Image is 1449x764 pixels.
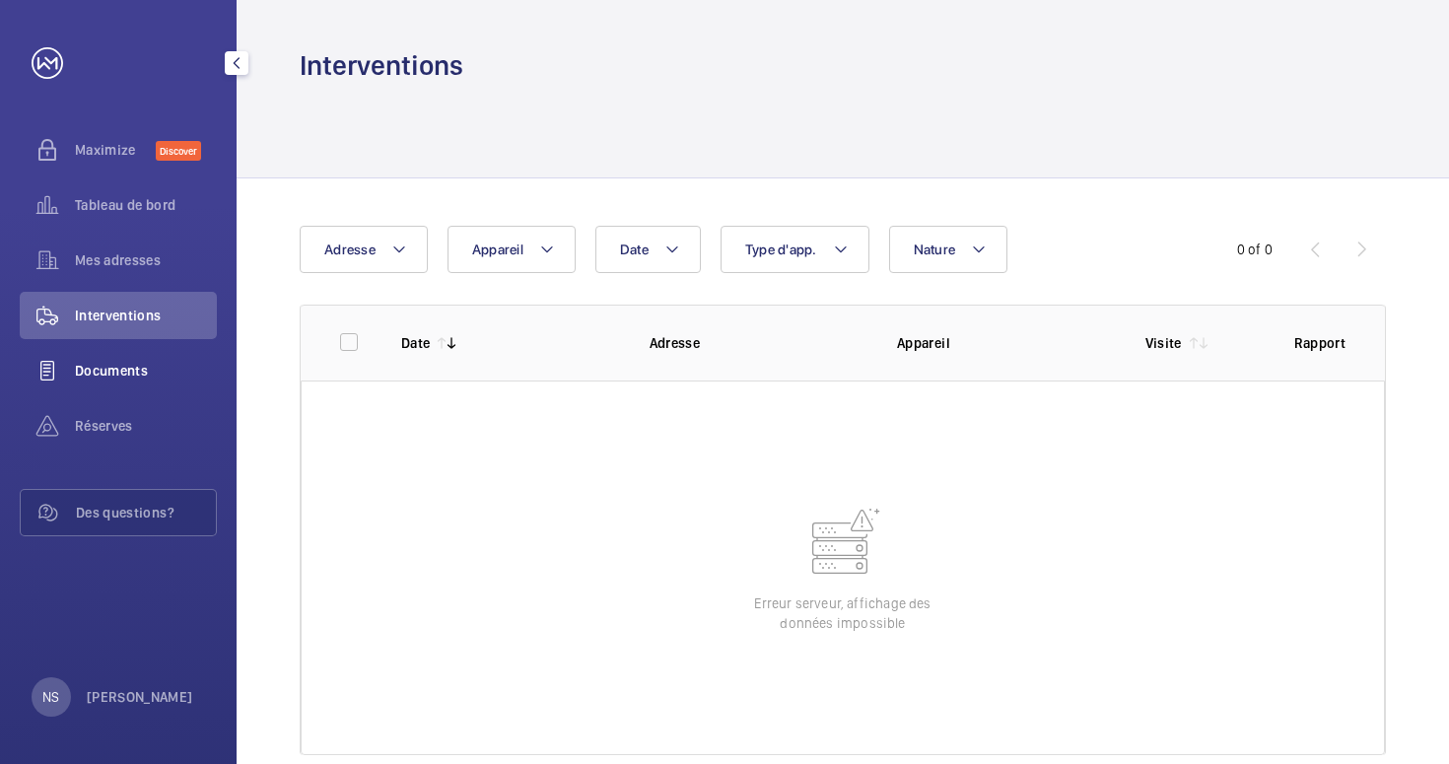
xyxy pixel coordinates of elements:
[889,226,1008,273] button: Nature
[75,140,156,160] span: Maximize
[87,687,193,707] p: [PERSON_NAME]
[75,195,217,215] span: Tableau de bord
[914,242,956,257] span: Nature
[75,250,217,270] span: Mes adresses
[300,47,463,84] h1: Interventions
[75,306,217,325] span: Interventions
[401,333,430,353] p: Date
[1294,333,1345,353] p: Rapport
[620,242,649,257] span: Date
[897,333,1114,353] p: Appareil
[76,503,216,522] span: Des questions?
[324,242,376,257] span: Adresse
[1145,333,1182,353] p: Visite
[650,333,866,353] p: Adresse
[156,141,201,161] span: Discover
[75,361,217,381] span: Documents
[472,242,523,257] span: Appareil
[721,226,869,273] button: Type d'app.
[745,242,817,257] span: Type d'app.
[744,593,941,633] p: Erreur serveur, affichage des données impossible
[595,226,701,273] button: Date
[42,687,59,707] p: NS
[1237,240,1273,259] div: 0 of 0
[300,226,428,273] button: Adresse
[448,226,576,273] button: Appareil
[75,416,217,436] span: Réserves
